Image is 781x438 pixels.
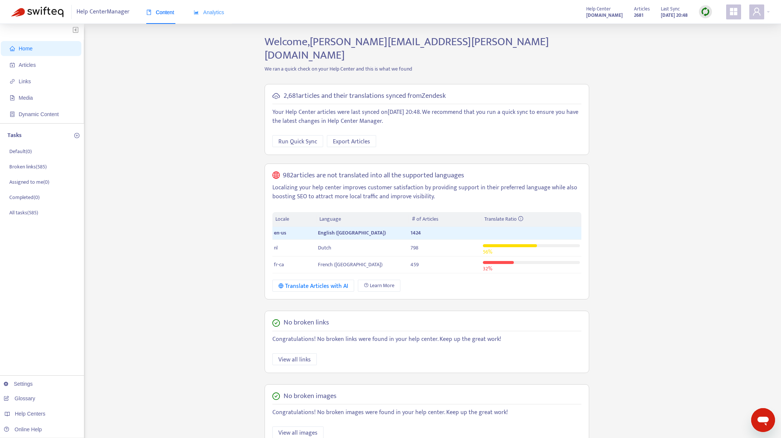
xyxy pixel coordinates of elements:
p: Your Help Center articles were last synced on [DATE] 20:48 . We recommend that you run a quick sy... [272,108,581,126]
a: [DOMAIN_NAME] [586,11,623,19]
div: Translate Articles with AI [278,282,348,291]
button: Export Articles [327,135,376,147]
button: Translate Articles with AI [272,280,354,292]
p: All tasks ( 585 ) [9,209,38,217]
span: user [752,7,761,16]
span: Articles [634,5,650,13]
span: global [272,171,280,180]
button: Run Quick Sync [272,135,323,147]
span: 459 [410,260,419,269]
span: nl [274,243,278,252]
a: Settings [4,381,33,387]
span: account-book [10,62,15,68]
h5: 2,681 articles and their translations synced from Zendesk [284,92,446,100]
span: Welcome, [PERSON_NAME][EMAIL_ADDRESS][PERSON_NAME][DOMAIN_NAME] [265,32,549,65]
th: Language [316,212,409,227]
span: Last Sync [661,5,680,13]
span: French ([GEOGRAPHIC_DATA]) [318,260,382,269]
a: Online Help [4,426,42,432]
strong: 2681 [634,11,643,19]
span: appstore [729,7,738,16]
p: Congratulations! No broken images were found in your help center. Keep up the great work! [272,408,581,417]
p: Congratulations! No broken links were found in your help center. Keep up the great work! [272,335,581,344]
span: Run Quick Sync [278,137,317,146]
span: 798 [410,243,418,252]
span: fr-ca [274,260,284,269]
span: container [10,112,15,117]
img: Swifteq [11,7,63,17]
span: Export Articles [333,137,370,146]
span: View all images [278,428,318,438]
p: We ran a quick check on your Help Center and this is what we found [259,65,595,73]
p: Broken links ( 585 ) [9,163,47,171]
span: 1424 [410,229,421,237]
p: Assigned to me ( 0 ) [9,178,49,186]
span: link [10,79,15,84]
span: 32 % [483,264,492,273]
span: Help Centers [15,411,46,417]
button: View all links [272,353,317,365]
span: area-chart [194,10,199,15]
p: Tasks [7,131,22,140]
span: cloud-sync [272,92,280,100]
span: Home [19,46,32,52]
img: sync.dc5367851b00ba804db3.png [701,7,710,16]
span: Dynamic Content [19,111,59,117]
span: Learn More [370,282,394,290]
span: file-image [10,95,15,100]
p: Default ( 0 ) [9,147,32,155]
span: book [146,10,151,15]
span: Help Center [586,5,611,13]
span: check-circle [272,319,280,327]
span: Media [19,95,33,101]
span: Articles [19,62,36,68]
h5: No broken links [284,319,329,327]
iframe: Button to launch messaging window [751,408,775,432]
span: Analytics [194,9,224,15]
th: # of Articles [409,212,481,227]
span: View all links [278,355,311,364]
span: Content [146,9,174,15]
span: English ([GEOGRAPHIC_DATA]) [318,229,386,237]
h5: No broken images [284,392,337,401]
span: Dutch [318,243,331,252]
span: plus-circle [74,133,79,138]
span: 56 % [483,248,492,256]
span: Links [19,78,31,84]
p: Completed ( 0 ) [9,193,40,201]
a: Learn More [358,280,400,292]
span: check-circle [272,392,280,400]
p: Localizing your help center improves customer satisfaction by providing support in their preferre... [272,183,581,201]
h5: 982 articles are not translated into all the supported languages [283,171,464,180]
span: Help Center Manager [76,5,129,19]
span: en-us [274,229,286,237]
span: home [10,46,15,51]
div: Translate Ratio [484,215,578,223]
strong: [DATE] 20:48 [661,11,688,19]
a: Glossary [4,395,35,401]
th: Locale [272,212,316,227]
